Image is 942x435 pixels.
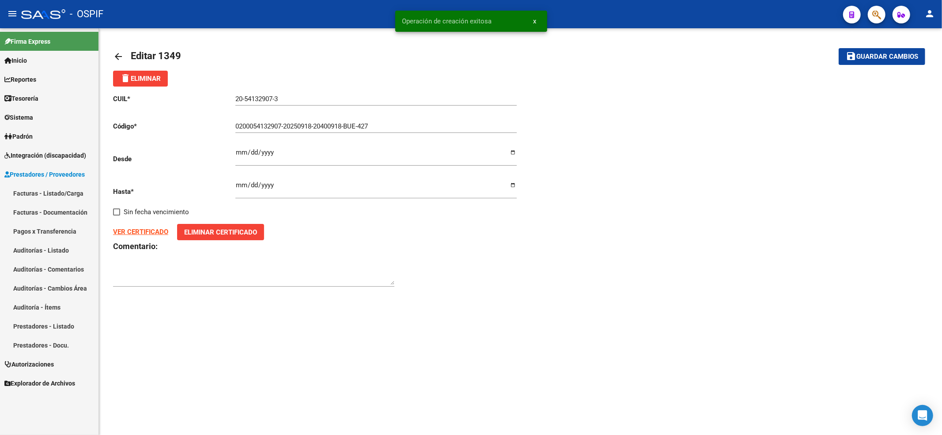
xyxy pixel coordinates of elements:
span: Reportes [4,75,36,84]
span: Firma Express [4,37,50,46]
span: Inicio [4,56,27,65]
mat-icon: save [846,51,856,61]
p: Hasta [113,187,235,197]
span: Operación de creación exitosa [402,17,492,26]
span: Sin fecha vencimiento [124,207,189,217]
button: x [526,13,544,29]
span: Autorizaciones [4,359,54,369]
mat-icon: menu [7,8,18,19]
span: Guardar cambios [856,53,918,61]
a: VER CERTIFICADO [113,228,168,236]
div: Open Intercom Messenger [912,405,933,426]
button: Guardar cambios [839,48,925,64]
span: x [533,17,537,25]
mat-icon: person [924,8,935,19]
span: Integración (discapacidad) [4,151,86,160]
button: Eliminar Certificado [177,224,264,240]
span: Explorador de Archivos [4,378,75,388]
p: Código [113,121,235,131]
span: Prestadores / Proveedores [4,170,85,179]
p: CUIL [113,94,235,104]
span: Editar 1349 [131,50,181,61]
span: Padrón [4,132,33,141]
span: Eliminar Certificado [184,228,257,236]
p: Desde [113,154,235,164]
span: Sistema [4,113,33,122]
span: - OSPIF [70,4,103,24]
strong: Comentario: [113,242,158,251]
mat-icon: delete [120,73,131,83]
span: Tesorería [4,94,38,103]
mat-icon: arrow_back [113,51,124,62]
button: Eliminar [113,71,168,87]
span: Eliminar [120,75,161,83]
